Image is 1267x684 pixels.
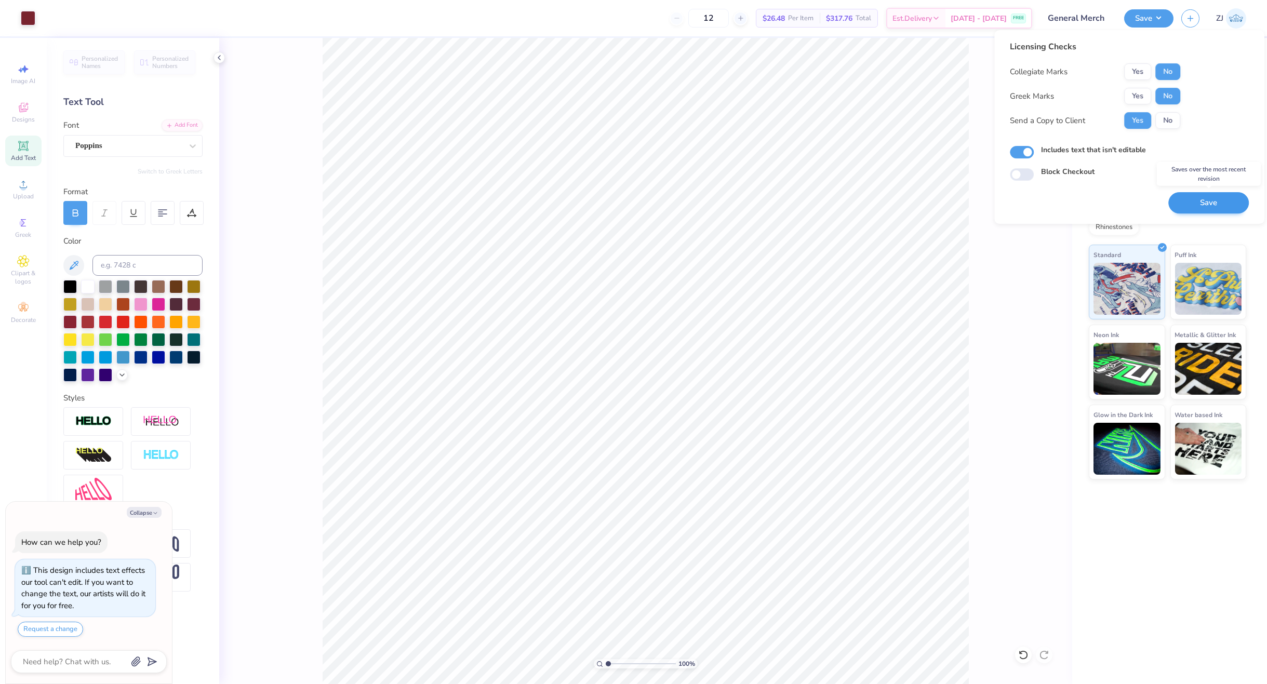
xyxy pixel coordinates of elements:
button: Yes [1124,63,1151,80]
span: Metallic & Glitter Ink [1175,329,1236,340]
span: Designs [12,115,35,124]
img: Standard [1093,263,1161,315]
div: Text Tool [63,95,203,109]
div: Saves over the most recent revision [1157,162,1261,186]
img: Glow in the Dark Ink [1093,423,1161,475]
div: This design includes text effects our tool can't edit. If you want to change the text, our artist... [21,565,145,611]
button: No [1155,112,1180,129]
div: Styles [63,392,203,404]
label: Block Checkout [1041,166,1095,177]
span: $317.76 [826,13,852,24]
input: – – [688,9,729,28]
span: Total [856,13,871,24]
a: ZJ [1216,8,1246,29]
button: Yes [1124,112,1151,129]
button: Switch to Greek Letters [138,167,203,176]
div: Send a Copy to Client [1010,115,1085,127]
div: Collegiate Marks [1010,66,1068,78]
span: ZJ [1216,12,1223,24]
span: Image AI [11,77,36,85]
button: No [1155,63,1180,80]
input: Untitled Design [1040,8,1116,29]
button: Save [1168,192,1249,213]
span: 100 % [678,659,695,668]
span: Personalized Names [82,55,118,70]
span: Est. Delivery [892,13,932,24]
img: Shadow [143,415,179,428]
span: Glow in the Dark Ink [1093,409,1153,420]
span: Personalized Numbers [152,55,189,70]
img: Zhor Junavee Antocan [1226,8,1246,29]
img: Negative Space [143,449,179,461]
button: Collapse [127,507,162,518]
span: Upload [13,192,34,200]
img: Free Distort [75,478,112,500]
span: [DATE] - [DATE] [951,13,1007,24]
span: Puff Ink [1175,249,1197,260]
img: Water based Ink [1175,423,1242,475]
button: Request a change [18,622,83,637]
span: Water based Ink [1175,409,1223,420]
span: Clipart & logos [5,269,42,286]
span: Per Item [788,13,813,24]
label: Includes text that isn't editable [1041,144,1146,155]
img: Neon Ink [1093,343,1161,395]
img: Metallic & Glitter Ink [1175,343,1242,395]
div: Licensing Checks [1010,41,1180,53]
div: Greek Marks [1010,90,1054,102]
button: Save [1124,9,1173,28]
label: Font [63,119,79,131]
button: No [1155,88,1180,104]
span: FREE [1013,15,1024,22]
img: Puff Ink [1175,263,1242,315]
div: How can we help you? [21,537,101,547]
img: 3d Illusion [75,447,112,464]
div: Color [63,235,203,247]
div: Format [63,186,204,198]
span: Add Text [11,154,36,162]
button: Yes [1124,88,1151,104]
div: Add Font [162,119,203,131]
span: Greek [16,231,32,239]
input: e.g. 7428 c [92,255,203,276]
span: $26.48 [763,13,785,24]
div: Rhinestones [1089,220,1139,235]
span: Standard [1093,249,1121,260]
span: Decorate [11,316,36,324]
img: Stroke [75,415,112,427]
span: Neon Ink [1093,329,1119,340]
